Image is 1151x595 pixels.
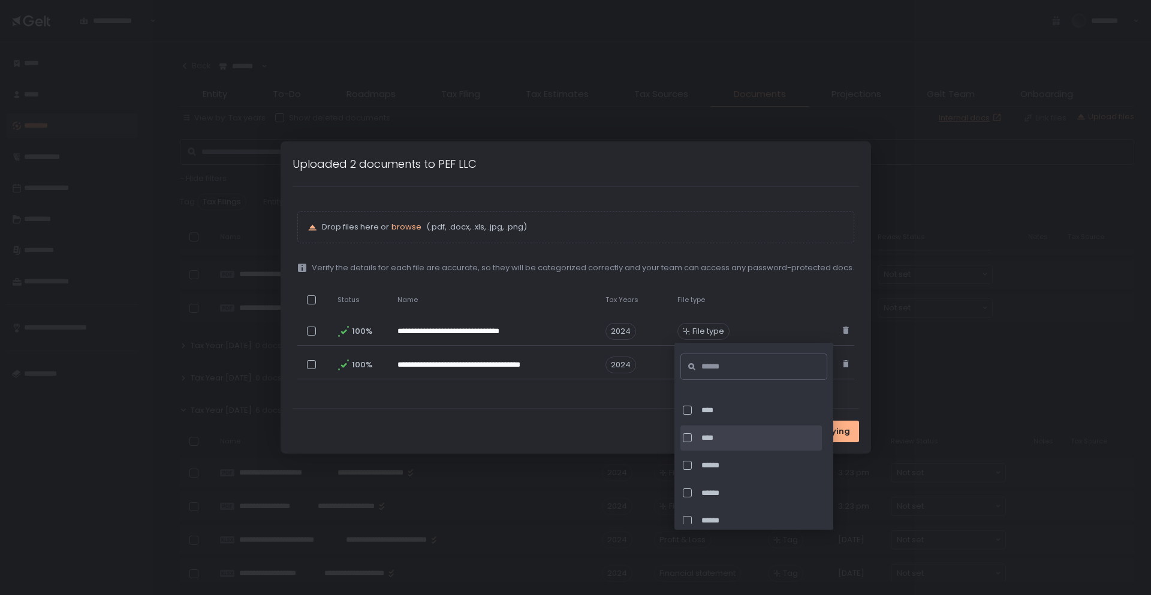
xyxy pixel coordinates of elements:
h1: Uploaded 2 documents to PEF LLC [293,156,477,172]
span: 100% [352,326,371,337]
span: 2024 [605,323,636,340]
span: (.pdf, .docx, .xls, .jpg, .png) [424,222,527,232]
span: Verify the details for each file are accurate, so they will be categorized correctly and your tea... [312,262,854,273]
button: browse [391,222,421,232]
span: browse [391,221,421,232]
span: File type [677,295,705,304]
span: Tax Years [605,295,638,304]
span: File type [692,326,724,337]
span: 2024 [605,357,636,373]
p: Drop files here or [322,222,844,232]
span: Name [397,295,418,304]
span: 100% [352,360,371,370]
span: Status [338,295,360,304]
